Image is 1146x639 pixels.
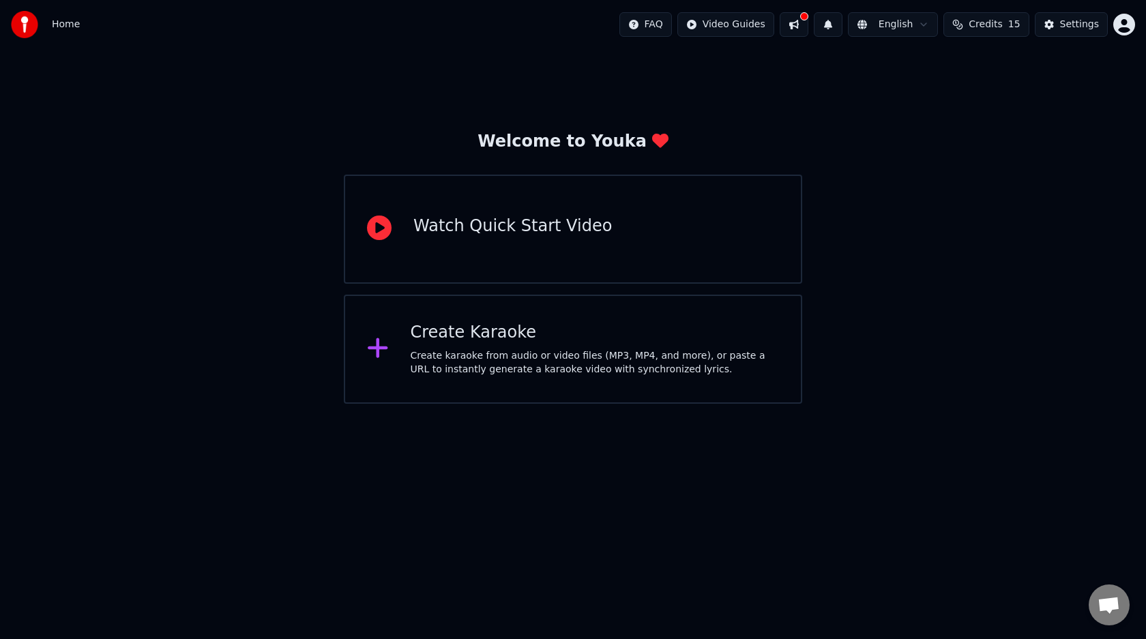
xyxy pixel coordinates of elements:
button: Credits15 [943,12,1029,37]
div: Open chat [1089,584,1130,625]
span: Credits [969,18,1002,31]
span: 15 [1008,18,1020,31]
span: Home [52,18,80,31]
button: FAQ [619,12,672,37]
div: Settings [1060,18,1099,31]
img: youka [11,11,38,38]
button: Video Guides [677,12,774,37]
div: Create karaoke from audio or video files (MP3, MP4, and more), or paste a URL to instantly genera... [411,349,780,376]
div: Watch Quick Start Video [413,216,612,237]
button: Settings [1035,12,1108,37]
div: Create Karaoke [411,322,780,344]
div: Welcome to Youka [477,131,668,153]
nav: breadcrumb [52,18,80,31]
